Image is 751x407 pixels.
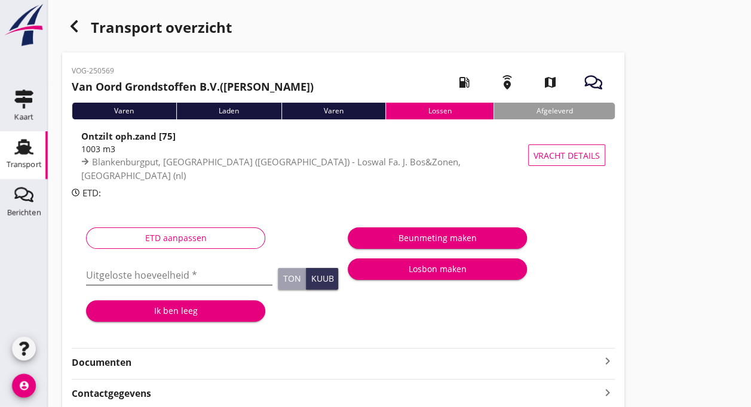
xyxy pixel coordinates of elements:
h2: ([PERSON_NAME]) [72,79,314,95]
i: map [534,66,567,99]
strong: Documenten [72,356,600,369]
strong: Contactgegevens [72,387,151,400]
strong: Van Oord Grondstoffen B.V. [72,79,220,94]
p: VOG-250569 [72,66,314,76]
i: keyboard_arrow_right [600,384,615,400]
div: Ton [283,275,301,283]
i: local_gas_station [447,66,481,99]
div: Losbon maken [357,263,517,275]
div: Varen [281,103,386,119]
div: Transport [7,161,42,168]
div: Transport overzicht [62,14,624,43]
div: Ik ben leeg [96,304,256,317]
input: Uitgeloste hoeveelheid * [86,266,272,285]
div: Berichten [7,208,41,216]
div: Afgeleverd [493,103,615,119]
div: Kuub [311,275,333,283]
i: keyboard_arrow_right [600,354,615,368]
button: Losbon maken [348,258,527,280]
i: emergency_share [491,66,524,99]
button: ETD aanpassen [86,227,265,249]
button: Vracht details [528,144,605,166]
button: Ton [278,268,306,289]
div: Kaart [14,113,33,121]
a: Ontzilt oph.zand [75]1003 m3Blankenburgput, [GEOGRAPHIC_DATA] ([GEOGRAPHIC_DATA]) - Loswal Fa. J.... [72,129,615,181]
button: Beunmeting maken [348,227,527,249]
img: logo-small.a267ee39.svg [2,3,45,47]
div: Varen [72,103,176,119]
i: account_circle [12,374,36,397]
div: Beunmeting maken [357,232,517,244]
button: Ik ben leeg [86,300,265,322]
span: Vracht details [534,149,600,162]
div: Laden [176,103,281,119]
strong: Ontzilt oph.zand [75] [81,130,176,142]
div: 1003 m3 [81,143,534,155]
div: Lossen [385,103,493,119]
div: ETD aanpassen [96,232,255,244]
button: Kuub [306,268,338,289]
span: Blankenburgput, [GEOGRAPHIC_DATA] ([GEOGRAPHIC_DATA]) - Loswal Fa. J. Bos&Zonen, [GEOGRAPHIC_DATA... [81,156,461,181]
span: ETD: [82,187,101,199]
